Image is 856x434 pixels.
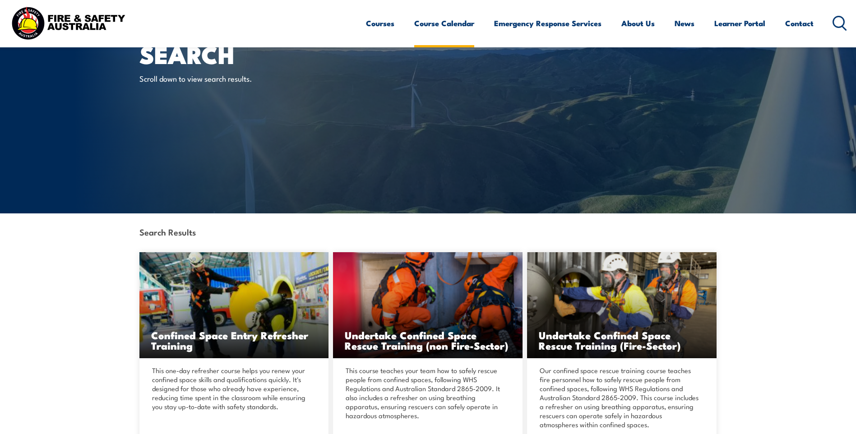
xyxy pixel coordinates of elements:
[151,330,317,351] h3: Confined Space Entry Refresher Training
[139,252,329,358] img: Confined Space Entry Training
[333,252,523,358] a: Undertake Confined Space Rescue Training (non Fire-Sector)
[539,330,705,351] h3: Undertake Confined Space Rescue Training (Fire-Sector)
[527,252,717,358] a: Undertake Confined Space Rescue Training (Fire-Sector)
[675,11,694,35] a: News
[527,252,717,358] img: Undertake Confined Space Rescue (Fire-Sector) TRAINING
[333,252,523,358] img: Undertake Confined Space Rescue Training (non Fire-Sector) (2)
[494,11,602,35] a: Emergency Response Services
[621,11,655,35] a: About Us
[139,73,304,83] p: Scroll down to view search results.
[139,43,362,65] h1: Search
[366,11,394,35] a: Courses
[139,226,196,238] strong: Search Results
[540,366,701,429] p: Our confined space rescue training course teaches fire personnel how to safely rescue people from...
[785,11,814,35] a: Contact
[714,11,765,35] a: Learner Portal
[139,252,329,358] a: Confined Space Entry Refresher Training
[152,366,314,411] p: This one-day refresher course helps you renew your confined space skills and qualifications quick...
[414,11,474,35] a: Course Calendar
[345,330,511,351] h3: Undertake Confined Space Rescue Training (non Fire-Sector)
[346,366,507,420] p: This course teaches your team how to safely rescue people from confined spaces, following WHS Reg...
